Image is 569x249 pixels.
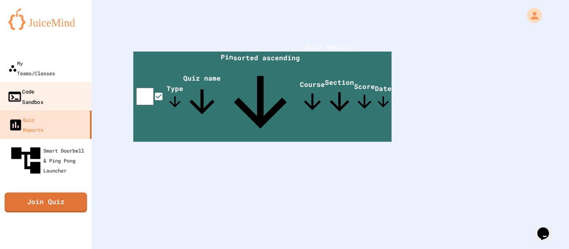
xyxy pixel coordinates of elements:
[8,115,43,135] div: Quiz Reports
[534,216,561,241] iframe: chat widget
[8,8,83,30] img: logo-orange.svg
[8,58,55,78] div: My Teams/Classes
[300,80,325,114] span: Course
[5,192,87,212] a: Join Quiz
[221,52,300,142] span: Pinsorted ascending
[136,88,154,105] input: select all desserts
[183,74,221,121] span: Quiz name
[8,143,88,178] div: Smart Doorbell & Ping Pong Launcher
[325,78,354,116] span: Section
[167,84,183,110] span: Type
[233,53,300,62] span: sorted ascending
[7,86,43,106] div: Code Sandbox
[133,42,527,52] h1: Quiz Reports
[518,6,544,25] div: My Account
[375,84,392,110] span: Date
[354,82,375,112] span: Score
